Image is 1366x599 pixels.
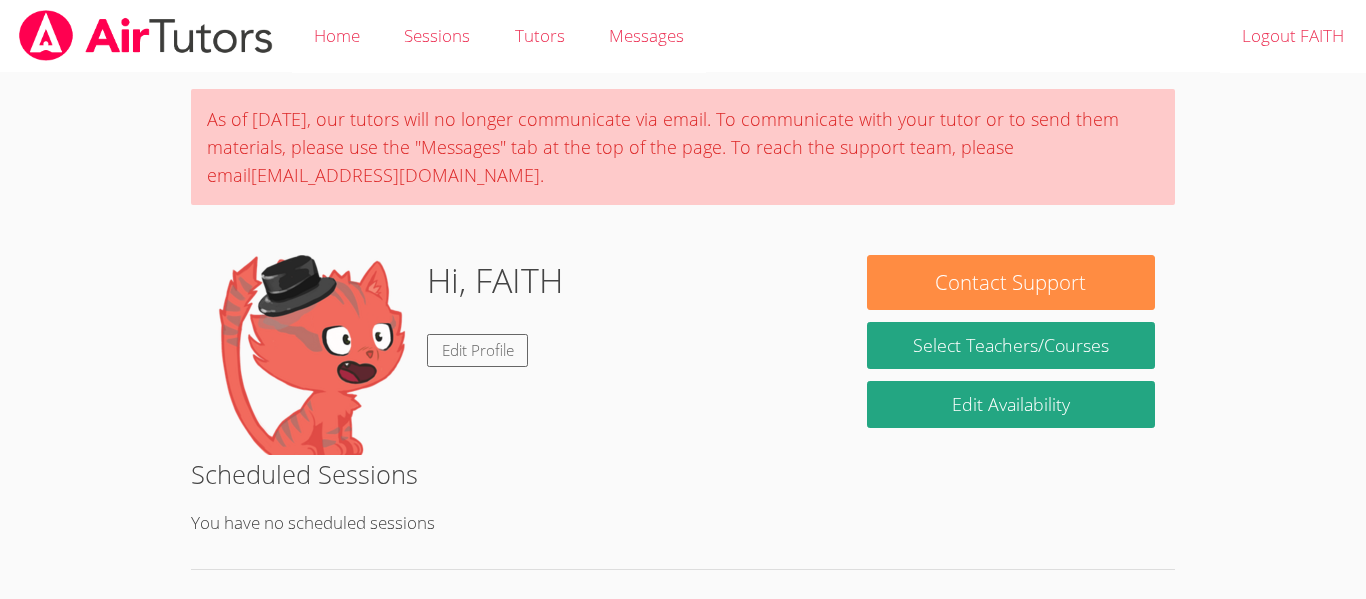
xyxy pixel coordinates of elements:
[867,381,1155,428] a: Edit Availability
[191,89,1175,205] div: As of [DATE], our tutors will no longer communicate via email. To communicate with your tutor or ...
[609,24,684,47] span: Messages
[427,255,563,306] h1: Hi, FAITH
[191,455,1175,493] h2: Scheduled Sessions
[427,334,529,367] a: Edit Profile
[191,509,1175,538] p: You have no scheduled sessions
[17,10,275,61] img: airtutors_banner-c4298cdbf04f3fff15de1276eac7730deb9818008684d7c2e4769d2f7ddbe033.png
[867,255,1155,310] button: Contact Support
[867,322,1155,369] a: Select Teachers/Courses
[211,255,411,455] img: default.png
